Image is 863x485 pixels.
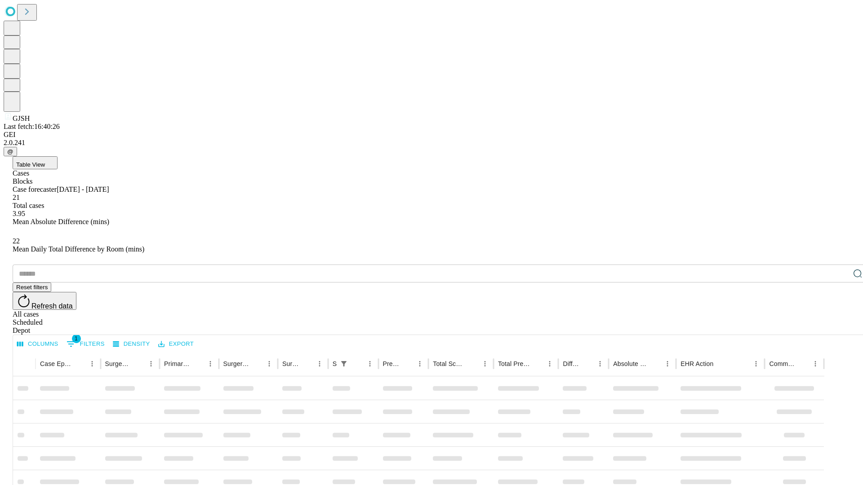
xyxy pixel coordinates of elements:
[13,282,51,292] button: Reset filters
[581,357,594,370] button: Sort
[204,357,217,370] button: Menu
[223,360,249,367] div: Surgery Name
[338,357,350,370] button: Show filters
[543,357,556,370] button: Menu
[466,357,479,370] button: Sort
[563,360,580,367] div: Difference
[73,357,86,370] button: Sort
[13,202,44,209] span: Total cases
[13,156,58,169] button: Table View
[414,357,426,370] button: Menu
[86,357,98,370] button: Menu
[681,360,713,367] div: EHR Action
[401,357,414,370] button: Sort
[13,245,144,253] span: Mean Daily Total Difference by Room (mins)
[661,357,674,370] button: Menu
[191,357,204,370] button: Sort
[333,360,337,367] div: Scheduled In Room Duration
[16,284,48,291] span: Reset filters
[31,302,73,310] span: Refresh data
[351,357,364,370] button: Sort
[250,357,263,370] button: Sort
[383,360,400,367] div: Predicted In Room Duration
[145,357,157,370] button: Menu
[13,194,20,201] span: 21
[13,210,25,217] span: 3.95
[15,337,61,351] button: Select columns
[111,337,152,351] button: Density
[796,357,809,370] button: Sort
[57,185,109,193] span: [DATE] - [DATE]
[40,360,72,367] div: Case Epic Id
[498,360,530,367] div: Total Predicted Duration
[72,334,81,343] span: 1
[4,131,859,139] div: GEI
[13,218,109,225] span: Mean Absolute Difference (mins)
[364,357,376,370] button: Menu
[156,337,196,351] button: Export
[164,360,190,367] div: Primary Service
[13,237,20,245] span: 22
[13,292,76,310] button: Refresh data
[16,161,45,168] span: Table View
[282,360,300,367] div: Surgery Date
[4,139,859,147] div: 2.0.241
[338,357,350,370] div: 1 active filter
[714,357,727,370] button: Sort
[649,357,661,370] button: Sort
[531,357,543,370] button: Sort
[13,115,30,122] span: GJSH
[7,148,13,155] span: @
[4,147,17,156] button: @
[13,185,57,193] span: Case forecaster
[750,357,762,370] button: Menu
[132,357,145,370] button: Sort
[769,360,795,367] div: Comments
[64,337,107,351] button: Show filters
[433,360,465,367] div: Total Scheduled Duration
[809,357,822,370] button: Menu
[4,123,60,130] span: Last fetch: 16:40:26
[313,357,326,370] button: Menu
[594,357,606,370] button: Menu
[613,360,648,367] div: Absolute Difference
[105,360,131,367] div: Surgeon Name
[301,357,313,370] button: Sort
[263,357,276,370] button: Menu
[479,357,491,370] button: Menu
